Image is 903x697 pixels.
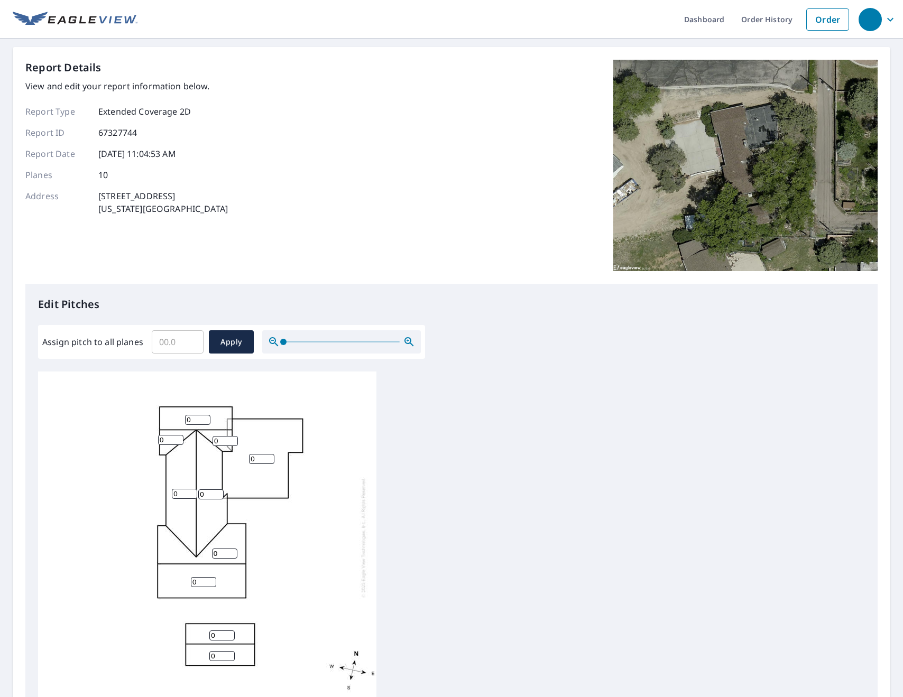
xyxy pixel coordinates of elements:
[13,12,137,27] img: EV Logo
[806,8,849,31] a: Order
[98,190,228,215] p: [STREET_ADDRESS] [US_STATE][GEOGRAPHIC_DATA]
[38,296,865,312] p: Edit Pitches
[25,80,228,92] p: View and edit your report information below.
[98,169,108,181] p: 10
[25,126,89,139] p: Report ID
[25,105,89,118] p: Report Type
[25,60,102,76] p: Report Details
[98,147,176,160] p: [DATE] 11:04:53 AM
[613,60,878,271] img: Top image
[152,327,204,357] input: 00.0
[42,336,143,348] label: Assign pitch to all planes
[209,330,254,354] button: Apply
[98,126,137,139] p: 67327744
[25,147,89,160] p: Report Date
[217,336,245,349] span: Apply
[98,105,191,118] p: Extended Coverage 2D
[25,190,89,215] p: Address
[25,169,89,181] p: Planes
